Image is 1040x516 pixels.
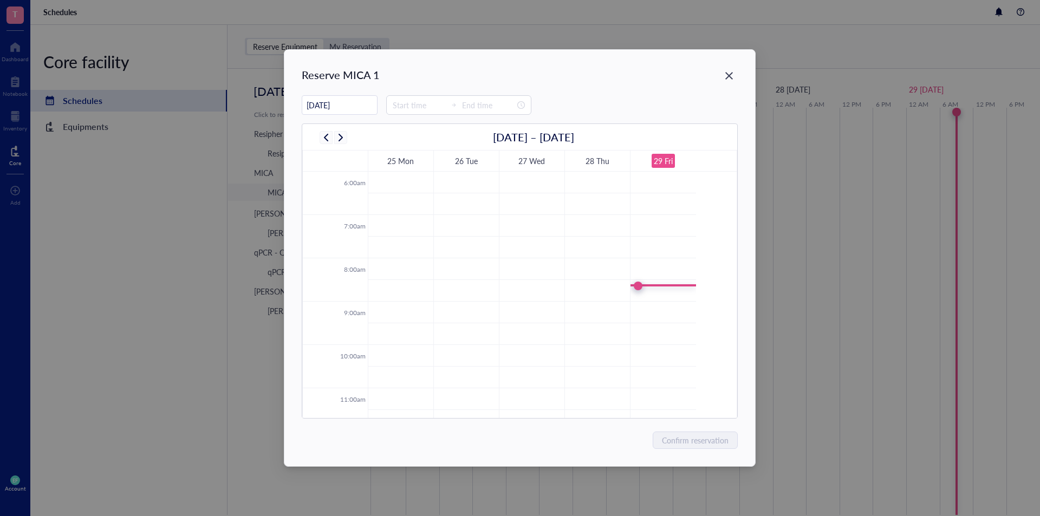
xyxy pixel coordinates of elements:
div: 9:00am [342,308,368,318]
div: 29 Fri [654,155,673,167]
a: August 26, 2025 [453,154,480,168]
input: Start time [393,99,446,111]
button: Close [721,67,738,84]
button: Confirm reservation [653,432,738,449]
a: August 28, 2025 [584,154,612,168]
span: Close [721,69,738,82]
div: 26 Tue [455,155,478,167]
div: 8:00am [342,265,368,275]
div: 25 Mon [388,155,414,167]
a: August 25, 2025 [386,154,417,168]
input: mm/dd/yyyy [302,94,377,115]
h2: [DATE] – [DATE] [493,129,575,145]
div: 11:00am [338,395,368,404]
div: 7:00am [342,221,368,231]
input: End time [462,99,515,111]
div: 6:00am [342,178,368,188]
a: August 27, 2025 [517,154,548,168]
button: Previous week [320,131,333,144]
div: 27 Wed [519,155,545,167]
div: Reserve MICA 1 [302,67,738,82]
a: August 29, 2025 [652,154,675,168]
button: Next week [334,131,347,144]
div: 28 Thu [586,155,610,167]
div: 10:00am [338,351,368,361]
